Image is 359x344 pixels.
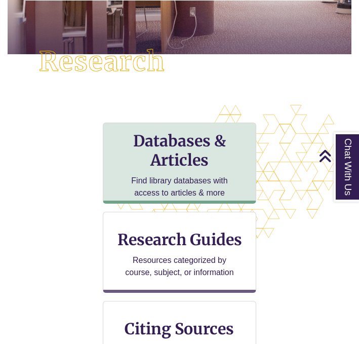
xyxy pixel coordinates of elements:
h3: Citing Sources [118,319,242,338]
h3: Research Guides [111,230,248,249]
p: Find library databases with access to articles & more [125,175,234,199]
h3: Databases & Articles [111,131,248,170]
img: Research [25,35,180,89]
a: Back to Top [318,149,356,163]
p: Resources categorized by course, subject, or information [125,254,234,279]
a: Research Guides Resources categorized by course, subject, or information [103,212,257,293]
a: Databases & Articles Find library databases with access to articles & more [103,123,257,204]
